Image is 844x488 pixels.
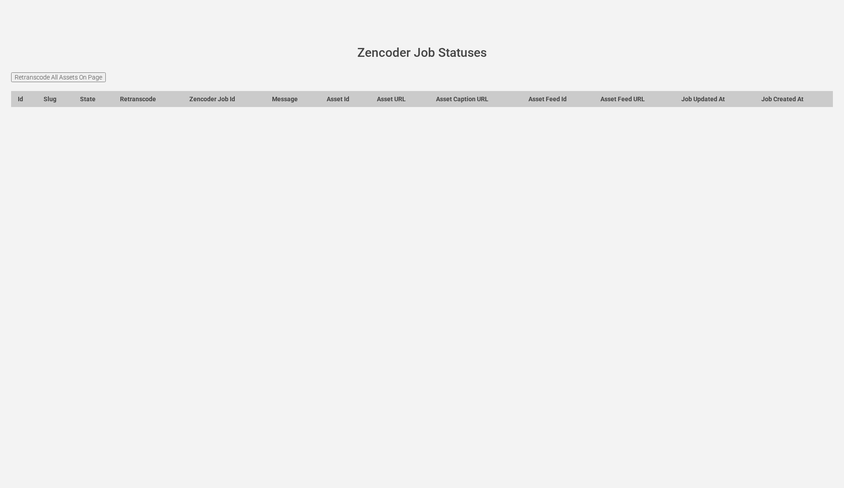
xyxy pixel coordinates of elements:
th: Slug [37,91,73,107]
th: Id [12,91,37,107]
th: Asset URL [371,91,430,107]
th: Job Created At [755,91,832,107]
th: State [73,91,113,107]
h1: Zencoder Job Statuses [24,46,820,60]
th: Asset Caption URL [429,91,522,107]
th: Message [266,91,320,107]
th: Retranscode [114,91,183,107]
th: Asset Id [320,91,371,107]
th: Asset Feed Id [522,91,594,107]
th: Zencoder Job Id [183,91,265,107]
th: Asset Feed URL [594,91,675,107]
th: Job Updated At [675,91,755,107]
input: Retranscode All Assets On Page [11,72,106,82]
